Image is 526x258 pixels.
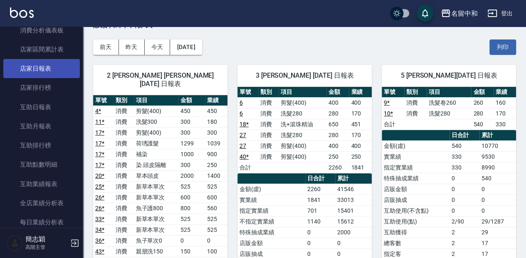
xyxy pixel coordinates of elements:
[349,151,372,162] td: 250
[205,127,227,138] td: 300
[427,87,472,98] th: 項目
[134,181,179,192] td: 新草本單次
[417,5,433,22] button: save
[279,108,326,119] td: 洗髮280
[449,173,479,184] td: 0
[449,151,479,162] td: 330
[114,170,134,181] td: 消費
[258,140,279,151] td: 消費
[134,192,179,203] td: 新草本單次
[382,87,516,130] table: a dense table
[3,78,80,97] a: 店家排行榜
[326,119,349,130] td: 650
[449,162,479,173] td: 330
[114,181,134,192] td: 消費
[489,39,516,55] button: 列印
[392,71,506,80] span: 5 [PERSON_NAME][DATE] 日報表
[240,132,246,138] a: 27
[3,59,80,78] a: 店家日報表
[134,138,179,149] td: 荷琇護髮
[134,95,179,106] th: 項目
[237,205,305,216] td: 指定實業績
[335,194,372,205] td: 33013
[205,246,227,257] td: 100
[237,87,258,98] th: 單號
[3,136,80,155] a: 互助排行榜
[237,162,258,173] td: 合計
[494,87,516,98] th: 業績
[247,71,362,80] span: 3 [PERSON_NAME] [DATE] 日報表
[114,224,134,235] td: 消費
[335,227,372,238] td: 2000
[178,116,205,127] td: 300
[145,39,170,55] button: 今天
[3,98,80,117] a: 互助日報表
[3,213,80,232] a: 每日業績分析表
[382,140,449,151] td: 金額(虛)
[205,160,227,170] td: 250
[258,130,279,140] td: 消費
[205,95,227,106] th: 業績
[178,192,205,203] td: 600
[3,155,80,174] a: 互助點數明細
[3,194,80,213] a: 全店業績分析表
[3,21,80,40] a: 消費分析儀表板
[25,235,68,243] h5: 簡志穎
[382,87,404,98] th: 單號
[479,238,516,248] td: 17
[449,227,479,238] td: 2
[279,151,326,162] td: 剪髮(400)
[7,235,23,251] img: Person
[258,108,279,119] td: 消費
[178,203,205,214] td: 800
[114,246,134,257] td: 消費
[114,214,134,224] td: 消費
[205,138,227,149] td: 1039
[349,130,372,140] td: 170
[3,174,80,194] a: 互助業績報表
[205,214,227,224] td: 525
[178,138,205,149] td: 1299
[382,205,449,216] td: 互助使用(不含點)
[471,87,494,98] th: 金額
[305,194,335,205] td: 1841
[205,224,227,235] td: 525
[93,39,119,55] button: 前天
[471,119,494,130] td: 540
[114,95,134,106] th: 類別
[479,184,516,194] td: 0
[326,140,349,151] td: 400
[335,216,372,227] td: 15612
[134,127,179,138] td: 剪髮(400)
[205,235,227,246] td: 0
[237,227,305,238] td: 特殊抽成業績
[349,162,372,173] td: 1841
[382,227,449,238] td: 互助獲得
[114,116,134,127] td: 消費
[305,173,335,184] th: 日合計
[3,117,80,136] a: 互助月報表
[178,160,205,170] td: 300
[382,216,449,227] td: 互助使用(點)
[404,87,427,98] th: 類別
[279,87,326,98] th: 項目
[382,238,449,248] td: 總客數
[449,194,479,205] td: 0
[427,97,472,108] td: 洗髮卷260
[449,184,479,194] td: 0
[178,214,205,224] td: 525
[10,7,34,18] img: Logo
[258,151,279,162] td: 消費
[279,140,326,151] td: 剪髮(400)
[240,143,246,149] a: 27
[471,97,494,108] td: 260
[349,140,372,151] td: 400
[449,216,479,227] td: 2/90
[134,203,179,214] td: 魚子護800
[134,160,179,170] td: 染.頭皮隔離
[494,97,516,108] td: 160
[437,5,481,22] button: 名留中和
[114,192,134,203] td: 消費
[205,192,227,203] td: 600
[178,235,205,246] td: 0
